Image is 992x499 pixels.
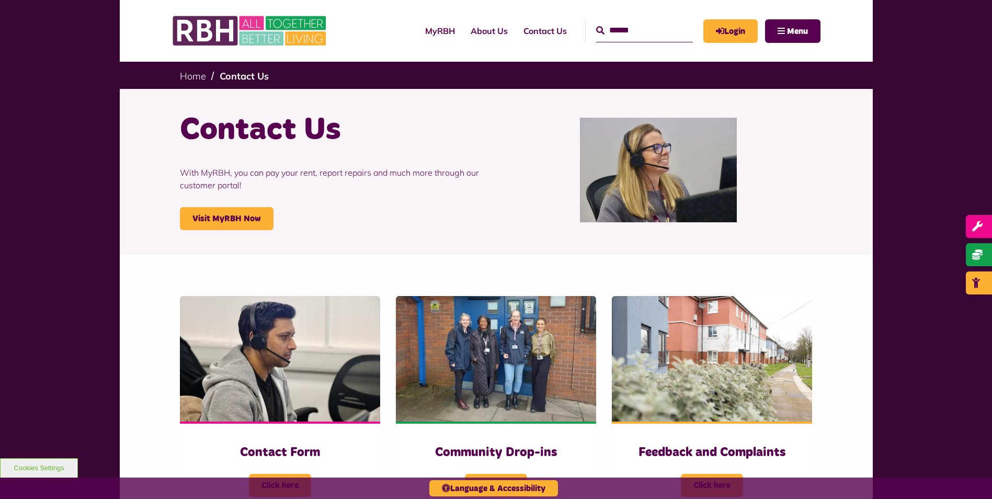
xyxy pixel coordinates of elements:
[787,27,808,36] span: Menu
[417,17,463,45] a: MyRBH
[172,10,329,51] img: RBH
[580,118,737,222] img: Contact Centre February 2024 (1)
[417,445,575,461] h3: Community Drop-ins
[201,445,359,461] h3: Contact Form
[633,445,791,461] h3: Feedback and Complaints
[396,296,596,422] img: Heywood Drop In 2024
[180,296,380,422] img: Contact Centre February 2024 (4)
[463,17,516,45] a: About Us
[516,17,575,45] a: Contact Us
[249,474,311,497] span: Click here
[612,296,812,422] img: SAZMEDIA RBH 22FEB24 97
[681,474,743,497] span: Click here
[429,480,558,496] button: Language & Accessibility
[703,19,758,43] a: MyRBH
[180,110,488,151] h1: Contact Us
[465,474,527,497] span: Click here
[180,151,488,207] p: With MyRBH, you can pay your rent, report repairs and much more through our customer portal!
[220,70,269,82] a: Contact Us
[180,207,273,230] a: Visit MyRBH Now
[180,70,206,82] a: Home
[945,452,992,499] iframe: Netcall Web Assistant for live chat
[765,19,820,43] button: Navigation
